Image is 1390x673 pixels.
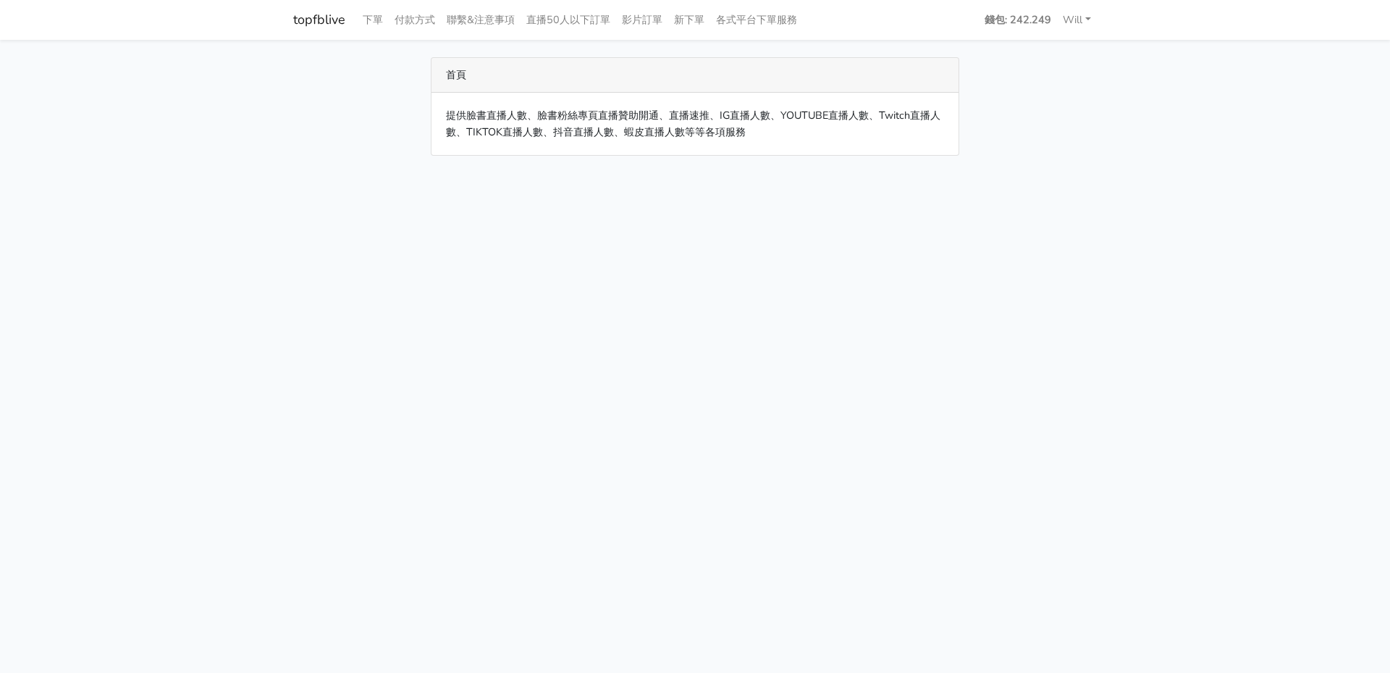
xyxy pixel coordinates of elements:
a: 各式平台下單服務 [710,6,803,34]
div: 提供臉書直播人數、臉書粉絲專頁直播贊助開通、直播速推、IG直播人數、YOUTUBE直播人數、Twitch直播人數、TIKTOK直播人數、抖音直播人數、蝦皮直播人數等等各項服務 [431,93,959,155]
a: 付款方式 [389,6,441,34]
a: 下單 [357,6,389,34]
a: Will [1057,6,1097,34]
strong: 錢包: 242.249 [985,12,1051,27]
div: 首頁 [431,58,959,93]
a: 直播50人以下訂單 [521,6,616,34]
a: topfblive [293,6,345,34]
a: 錢包: 242.249 [979,6,1057,34]
a: 新下單 [668,6,710,34]
a: 聯繫&注意事項 [441,6,521,34]
a: 影片訂單 [616,6,668,34]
